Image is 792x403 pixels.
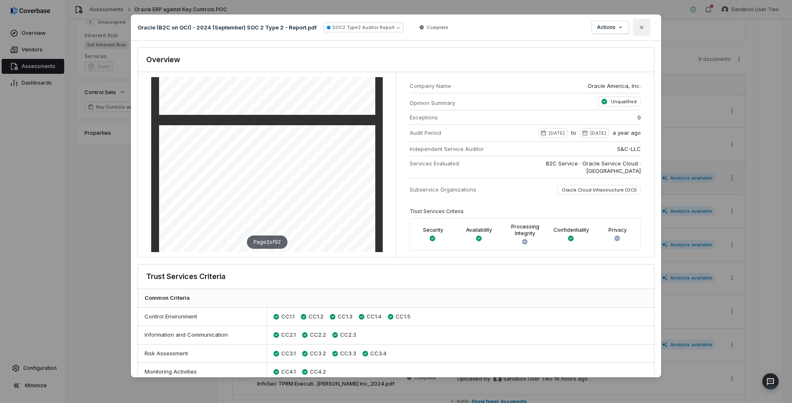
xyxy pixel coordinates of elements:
span: Oracle America, Inc. [588,82,641,90]
span: Company Name [410,82,484,90]
span: CC3.2 [310,350,326,358]
div: Information and Communication [138,326,267,344]
span: CC1.5 [396,313,410,321]
span: to [571,129,576,138]
span: Opinion Summary [410,99,463,107]
label: Security [423,227,443,233]
p: Unqualified [611,99,637,105]
span: a year ago [613,129,641,138]
span: CC3.4 [370,350,386,358]
span: CC4.2 [310,368,326,376]
span: B2C Service · Oracle Service Cloud · [GEOGRAPHIC_DATA] [494,160,641,175]
span: CC1.1 [281,313,295,321]
p: Oracle (B2C on OCI) - 2024 (September) SOC 2 Type 2 - Report.pdf [138,24,317,31]
div: Monitoring Activities [138,363,267,381]
h3: Trust Services Criteria [146,271,225,282]
p: [DATE] [549,130,565,136]
div: Common Criteria [138,289,654,308]
span: Services Evaluated [410,160,459,167]
p: Oracle Cloud Infrastructure (OCI) [562,187,637,193]
button: SOC2 Type2 Auditor Report [324,22,403,32]
div: Risk Assessment [138,345,267,363]
span: Complete [427,24,448,31]
span: CC1.4 [367,313,382,321]
span: Subservice Organizations [410,186,476,193]
span: Audit Period [410,129,441,136]
label: Availability [466,227,492,233]
span: Independent Service Auditor [410,145,484,153]
span: CC4.1 [281,368,296,376]
button: Actions [592,21,629,34]
span: CC2.2 [310,331,326,339]
span: CC3.1 [281,350,296,358]
label: Privacy [608,227,627,233]
span: CC2.1 [281,331,296,339]
span: CC3.3 [340,350,356,358]
span: CC1.2 [309,313,324,321]
div: Page 2 of 92 [247,235,287,249]
div: Control Environment [138,308,267,326]
label: Processing Integrity [507,223,543,237]
span: CC1.3 [338,313,353,321]
label: Confidentiality [553,227,589,233]
span: CC2.3 [340,331,356,339]
span: 0 [637,114,641,121]
p: [DATE] [590,130,606,136]
span: S&C-LLC [617,145,641,153]
span: Trust Services Criteria [410,208,464,214]
span: Exceptions [410,114,438,121]
span: Actions [597,24,616,31]
h3: Overview [146,54,180,65]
